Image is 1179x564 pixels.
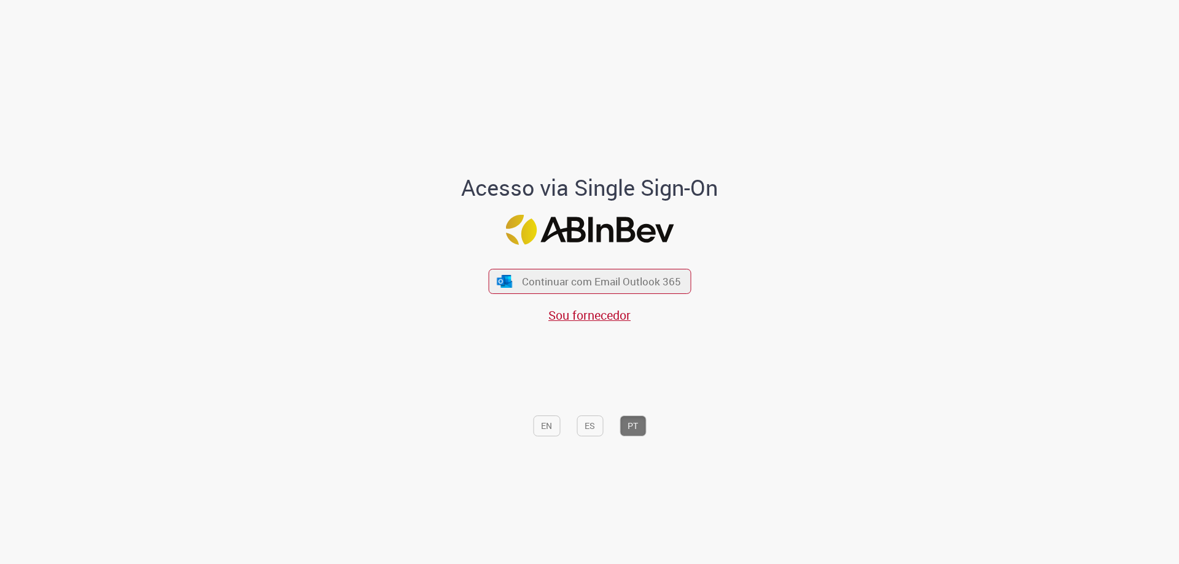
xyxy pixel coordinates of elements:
span: Continuar com Email Outlook 365 [522,274,681,288]
button: ícone Azure/Microsoft 360 Continuar com Email Outlook 365 [488,269,691,294]
button: ES [577,415,603,436]
button: PT [620,415,646,436]
img: ícone Azure/Microsoft 360 [496,275,513,288]
h1: Acesso via Single Sign-On [419,176,760,200]
a: Sou fornecedor [548,307,631,323]
img: Logo ABInBev [505,215,674,245]
button: EN [533,415,560,436]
